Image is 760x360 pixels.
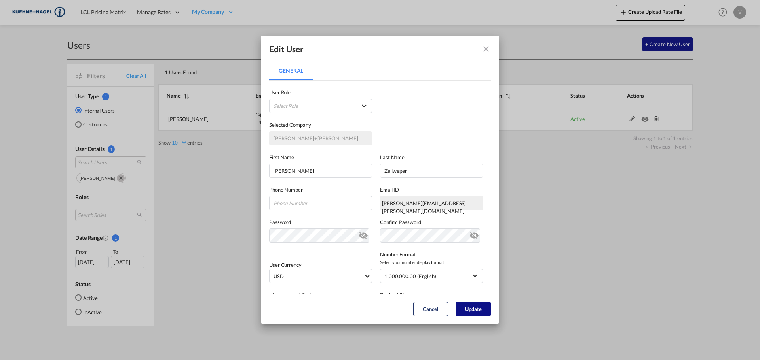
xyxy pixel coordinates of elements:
[269,99,372,113] md-select: {{(ctrl.parent.createData.viewShipper && !ctrl.parent.createData.user_data.role_id) ? 'N/A' : 'Se...
[261,36,499,324] md-dialog: General General ...
[269,121,372,129] label: Selected Company
[269,291,372,299] label: Measurement System
[380,258,483,266] span: Select your number display format
[269,218,372,226] label: Password
[269,196,372,210] input: Phone Number
[269,61,313,80] md-tab-item: General
[481,44,491,54] md-icon: icon-close fg-AAA8AD
[380,164,483,178] input: Last name
[380,153,483,161] label: Last Name
[269,186,372,194] label: Phone Number
[269,153,372,161] label: First Name
[380,218,483,226] label: Confirm Password
[269,262,302,268] label: User Currency
[269,164,372,178] input: First name
[269,89,372,96] label: User Role
[380,251,483,258] label: Number Format
[380,186,483,194] label: Email ID
[269,61,321,80] md-pagination-wrapper: Use the left and right arrow keys to navigate between tabs
[469,229,479,239] md-icon: icon-eye-off
[269,131,372,145] input: Selected Company
[380,196,483,210] div: pascal.zellweger@kuehne-nagel.com
[380,291,483,299] label: Decimal Places
[269,269,372,283] md-select: Select Currency: $ USDUnited States Dollar
[456,302,491,316] button: Update
[478,41,494,57] button: icon-close fg-AAA8AD
[359,229,368,239] md-icon: icon-eye-off
[413,302,448,316] button: Cancel
[274,272,364,280] span: USD
[384,273,436,279] div: 1,000,000.00 (English)
[269,44,304,54] div: Edit User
